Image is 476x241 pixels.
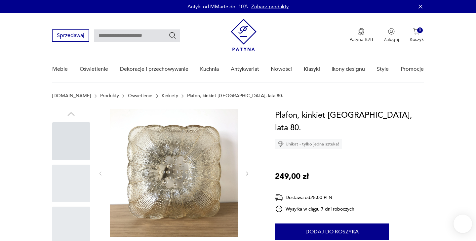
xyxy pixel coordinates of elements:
button: Zaloguj [384,28,399,43]
button: 0Koszyk [410,28,424,43]
p: Koszyk [410,36,424,43]
img: Ikona dostawy [275,193,283,202]
p: Plafon, kinkiet [GEOGRAPHIC_DATA], lata 80. [187,93,283,99]
a: [DOMAIN_NAME] [52,93,91,99]
button: Szukaj [169,31,177,39]
a: Ikony designu [332,57,365,82]
button: Sprzedawaj [52,29,89,42]
img: Ikona medalu [358,28,365,35]
a: Oświetlenie [80,57,108,82]
a: Kinkiety [162,93,178,99]
div: Dostawa od 25,00 PLN [275,193,354,202]
a: Kuchnia [200,57,219,82]
a: Oświetlenie [128,93,152,99]
h1: Plafon, kinkiet [GEOGRAPHIC_DATA], lata 80. [275,109,423,134]
iframe: Smartsupp widget button [454,215,472,233]
button: Patyna B2B [349,28,373,43]
img: Ikonka użytkownika [388,28,395,35]
img: Zdjęcie produktu Plafon, kinkiet Niemcy, lata 80. [110,109,238,237]
a: Zobacz produkty [251,3,289,10]
a: Promocje [401,57,424,82]
p: Antyki od MMarte do -10% [187,3,248,10]
img: Ikona koszyka [413,28,420,35]
a: Dekoracje i przechowywanie [120,57,188,82]
a: Sprzedawaj [52,34,89,38]
a: Antykwariat [231,57,259,82]
div: Wysyłka w ciągu 7 dni roboczych [275,205,354,213]
a: Ikona medaluPatyna B2B [349,28,373,43]
a: Klasyki [304,57,320,82]
a: Meble [52,57,68,82]
p: Zaloguj [384,36,399,43]
button: Dodaj do koszyka [275,223,389,240]
p: 249,00 zł [275,170,309,183]
a: Nowości [271,57,292,82]
a: Style [377,57,389,82]
img: Patyna - sklep z meblami i dekoracjami vintage [231,19,257,51]
div: Unikat - tylko jedna sztuka! [275,139,342,149]
p: Patyna B2B [349,36,373,43]
img: Ikona diamentu [278,141,284,147]
div: 0 [417,27,423,33]
a: Produkty [100,93,119,99]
